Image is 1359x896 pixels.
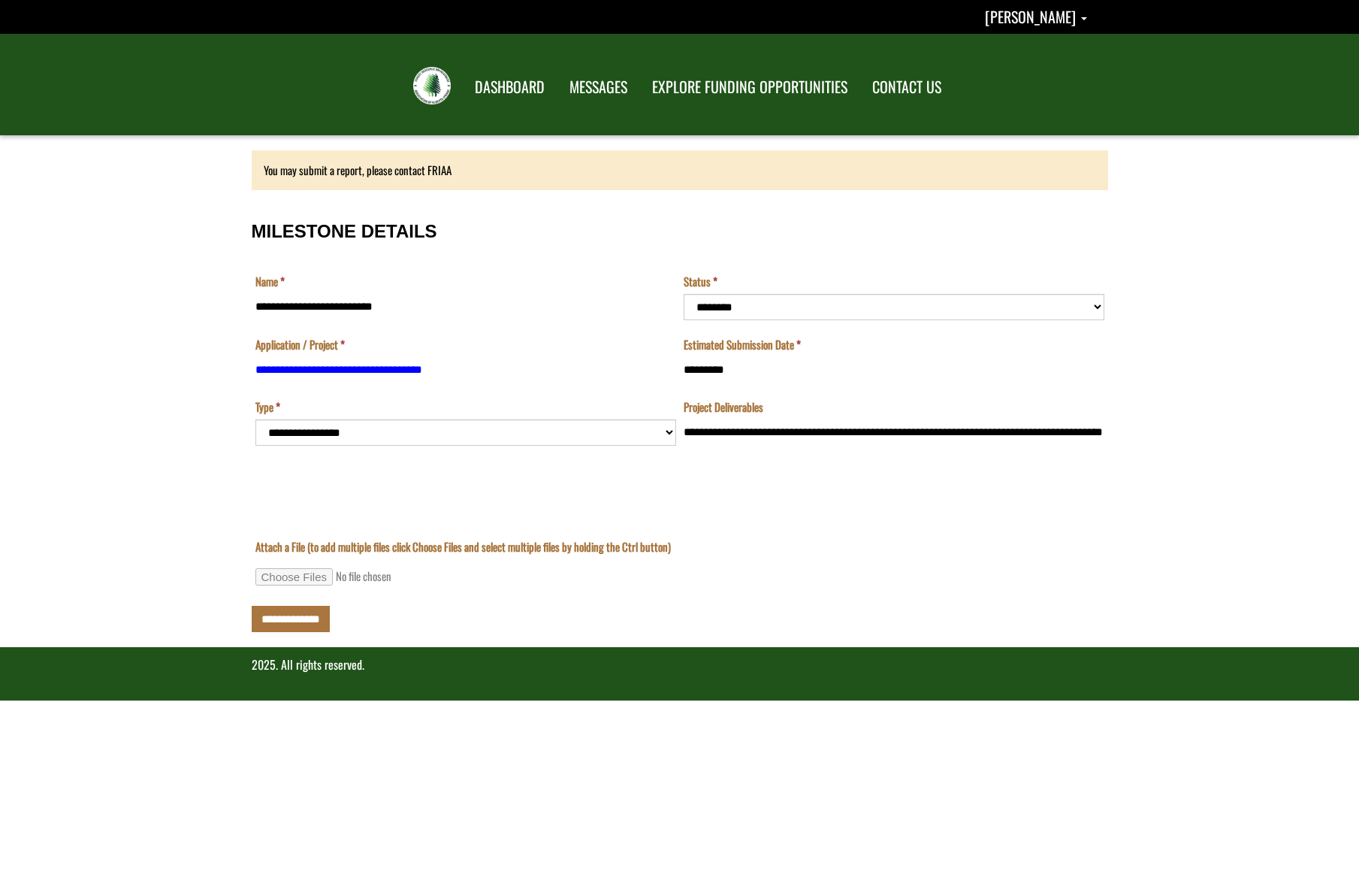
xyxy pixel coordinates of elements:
a: MESSAGES [558,68,639,106]
a: EXPLORE FUNDING OPPORTUNITIES [641,68,859,106]
div: You may submit a report, please contact FRIAA [252,150,1108,190]
input: Name [255,294,676,320]
label: Project Deliverables [684,399,763,415]
textarea: Project Deliverables [684,419,1104,493]
nav: Main Navigation [461,64,953,106]
a: DASHBOARD [464,68,556,106]
p: 2025 [252,656,1108,674]
label: Status [684,274,717,289]
span: [PERSON_NAME] [985,5,1076,28]
label: Attach a File (to add multiple files click Choose Files and select multiple files by holding the ... [255,539,671,555]
a: Dave Flynn [985,5,1087,28]
input: Application / Project is a required field. [255,356,676,383]
label: Estimated Submission Date [684,337,801,353]
span: . All rights reserved. [276,655,364,674]
fieldset: MILESTONE DETAILS [252,206,1108,509]
label: Name [255,274,285,289]
img: FRIAA Submissions Portal [413,67,451,104]
h3: MILESTONE DETAILS [252,222,1108,241]
label: Application / Project [255,337,345,353]
div: Milestone Details [252,206,1108,632]
a: CONTACT US [861,68,953,106]
label: Type [255,399,280,415]
input: Attach a File (to add multiple files click Choose Files and select multiple files by holding the ... [255,568,460,586]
